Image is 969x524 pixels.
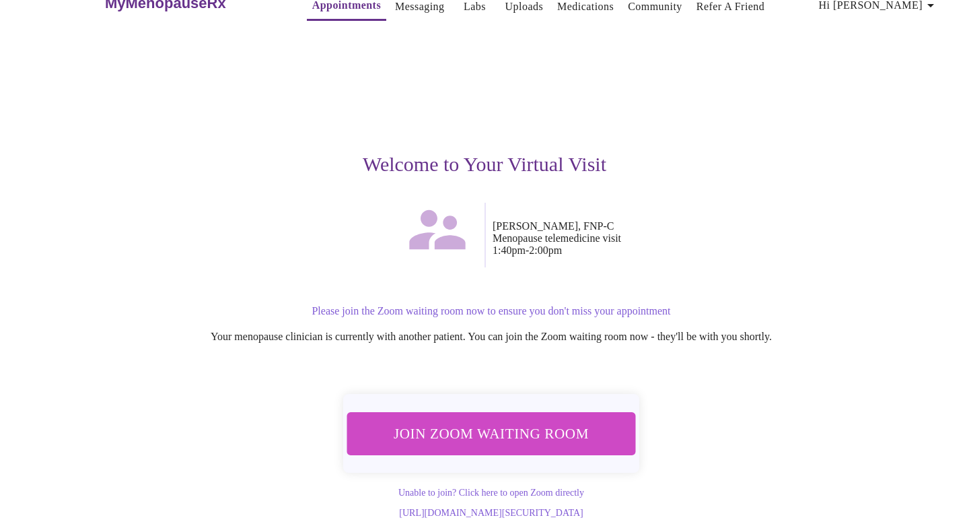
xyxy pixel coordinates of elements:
[399,508,583,518] a: [URL][DOMAIN_NAME][SECURITY_DATA]
[340,411,642,455] button: Join Zoom Waiting Room
[83,331,899,343] p: Your menopause clinician is currently with another patient. You can join the Zoom waiting room no...
[83,305,899,317] p: Please join the Zoom waiting room now to ensure you don't miss your appointment
[493,220,899,257] p: [PERSON_NAME], FNP-C Menopause telemedicine visit 1:40pm - 2:00pm
[398,488,584,498] a: Unable to join? Click here to open Zoom directly
[70,153,899,176] h3: Welcome to Your Virtual Visit
[359,420,623,447] span: Join Zoom Waiting Room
